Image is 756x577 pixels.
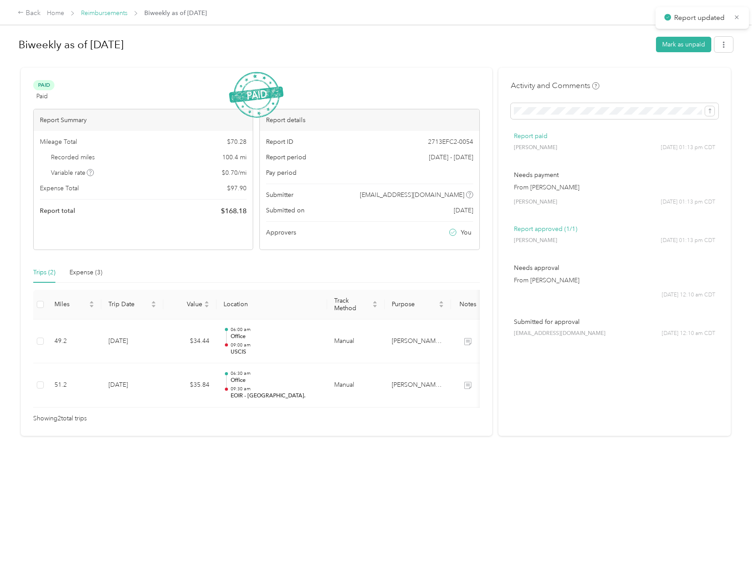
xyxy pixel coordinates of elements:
td: 49.2 [47,319,101,364]
span: [DATE] 01:13 pm CDT [661,198,715,206]
span: You [461,228,471,237]
p: From [PERSON_NAME] [514,276,715,285]
span: [DATE] 12:10 am CDT [662,291,715,299]
a: Reimbursements [81,9,127,17]
span: [PERSON_NAME] [514,237,557,245]
h4: Activity and Comments [511,80,599,91]
span: Showing 2 total trips [33,414,87,423]
span: [DATE] 01:13 pm CDT [661,144,715,152]
p: Office [231,377,320,385]
p: Needs payment [514,170,715,180]
span: Report total [40,206,75,215]
span: caret-down [151,304,156,309]
th: Track Method [327,290,385,319]
th: Miles [47,290,101,319]
a: Home [47,9,64,17]
span: Recorded miles [51,153,95,162]
span: Submitter [266,190,293,200]
p: 06:30 am [231,370,320,377]
th: Purpose [385,290,451,319]
td: [DATE] [101,363,163,408]
div: Back [18,8,41,19]
span: $ 0.70 / mi [222,168,247,177]
span: Report ID [266,137,293,146]
iframe: Everlance-gr Chat Button Frame [706,527,756,577]
p: USCIS [231,348,320,356]
span: Approvers [266,228,296,237]
span: 2713EFC2-0054 [428,137,473,146]
span: Pay period [266,168,297,177]
p: Submitted for approval [514,317,715,327]
span: [EMAIL_ADDRESS][DOMAIN_NAME] [514,330,606,338]
span: [DATE] [454,206,473,215]
span: Submitted on [266,206,305,215]
span: Report period [266,153,306,162]
span: Mileage Total [40,137,77,146]
td: ALONSO & DE LEEF, PLLC [385,319,451,364]
span: Paid [33,80,54,90]
div: Report Summary [34,109,253,131]
button: Mark as unpaid [656,37,711,52]
p: Office [231,333,320,341]
span: [DATE] 01:13 pm CDT [661,237,715,245]
td: $35.84 [163,363,216,408]
td: [DATE] [101,319,163,364]
span: [DATE] - [DATE] [429,153,473,162]
span: caret-up [89,300,94,305]
p: 09:00 am [231,342,320,348]
p: Report approved (1/1) [514,224,715,234]
p: 09:30 am [231,386,320,392]
p: Report paid [514,131,715,141]
span: caret-up [439,300,444,305]
span: $ 97.90 [227,184,247,193]
span: Value [170,300,202,308]
th: Trip Date [101,290,163,319]
span: Variable rate [51,168,94,177]
span: caret-up [151,300,156,305]
th: Location [216,290,327,319]
span: caret-down [439,304,444,309]
h1: Biweekly as of September 22 2025 [19,34,650,55]
span: caret-up [372,300,378,305]
span: [PERSON_NAME] [514,198,557,206]
td: 51.2 [47,363,101,408]
span: caret-down [372,304,378,309]
span: Purpose [392,300,437,308]
div: Expense (3) [69,268,102,277]
span: caret-up [204,300,209,305]
p: 06:00 am [231,327,320,333]
span: Miles [54,300,87,308]
img: PaidStamp [229,72,284,118]
th: Notes [451,290,484,319]
span: caret-down [204,304,209,309]
span: Track Method [334,297,370,312]
p: From [PERSON_NAME] [514,183,715,192]
span: caret-down [89,304,94,309]
p: Report updated [674,12,727,23]
span: Expense Total [40,184,79,193]
td: $34.44 [163,319,216,364]
td: Manual [327,363,385,408]
span: $ 168.18 [221,206,247,216]
span: [DATE] 12:10 am CDT [662,330,715,338]
p: EOIR - [GEOGRAPHIC_DATA]. [231,392,320,400]
th: Value [163,290,216,319]
div: Report details [260,109,479,131]
td: Manual [327,319,385,364]
span: Biweekly as of [DATE] [144,8,207,18]
span: 100.4 mi [222,153,247,162]
span: [EMAIL_ADDRESS][DOMAIN_NAME] [360,190,464,200]
span: $ 70.28 [227,137,247,146]
span: Trip Date [108,300,149,308]
span: [PERSON_NAME] [514,144,557,152]
div: Trips (2) [33,268,55,277]
p: Needs approval [514,263,715,273]
span: Paid [36,92,48,101]
td: ALONSO & DE LEEF, PLLC [385,363,451,408]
